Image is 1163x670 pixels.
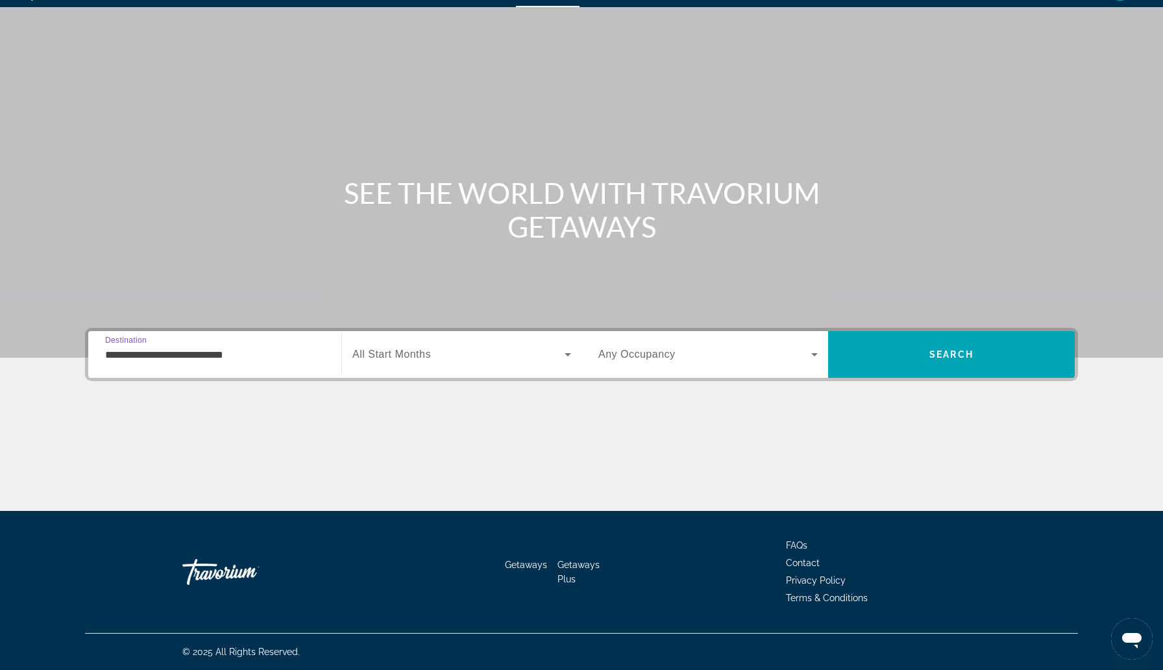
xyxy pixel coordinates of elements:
[929,349,973,360] span: Search
[338,176,825,243] h1: SEE THE WORLD WITH TRAVORIUM GETAWAYS
[182,647,300,657] span: © 2025 All Rights Reserved.
[1111,618,1153,660] iframe: Button to launch messaging window
[88,331,1075,378] div: Search widget
[557,560,600,584] a: Getaways Plus
[105,347,324,363] input: Select destination
[505,560,547,570] a: Getaways
[786,540,807,551] a: FAQs
[786,593,868,603] a: Terms & Conditions
[598,349,676,360] span: Any Occupancy
[786,558,820,568] a: Contact
[828,331,1075,378] button: Search
[786,575,846,586] a: Privacy Policy
[352,349,431,360] span: All Start Months
[105,336,147,344] span: Destination
[182,552,312,591] a: Go Home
